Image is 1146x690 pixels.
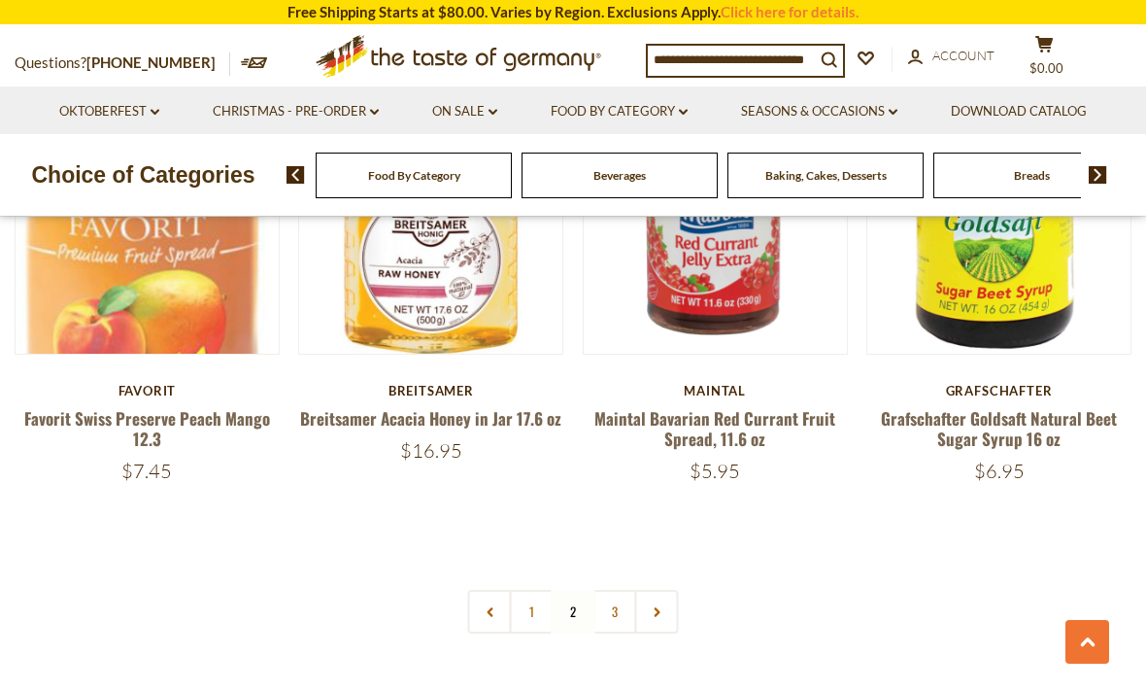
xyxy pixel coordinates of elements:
[908,46,994,67] a: Account
[15,383,280,398] div: Favorit
[432,101,497,122] a: On Sale
[16,90,279,509] img: Favorit Swiss Preserve Peach Mango 12.3
[593,590,637,634] a: 3
[1014,168,1050,183] a: Breads
[741,101,897,122] a: Seasons & Occasions
[1089,166,1107,184] img: next arrow
[584,90,847,354] img: Maintal Bavarian Red Currant Fruit Spread, 11.6 oz
[299,90,562,354] img: Breitsamer Acacia Honey in Jar 17.6 oz
[15,51,230,76] p: Questions?
[86,53,216,71] a: [PHONE_NUMBER]
[24,406,270,451] a: Favorit Swiss Preserve Peach Mango 12.3
[594,406,835,451] a: Maintal Bavarian Red Currant Fruit Spread, 11.6 oz
[1029,60,1063,76] span: $0.00
[881,406,1117,451] a: Grafschafter Goldsaft Natural Beet Sugar Syrup 16 oz
[974,459,1025,483] span: $6.95
[286,166,305,184] img: previous arrow
[400,438,462,463] span: $16.95
[510,590,554,634] a: 1
[121,459,172,483] span: $7.45
[59,101,159,122] a: Oktoberfest
[765,168,887,183] a: Baking, Cakes, Desserts
[368,168,460,183] a: Food By Category
[593,168,646,183] a: Beverages
[583,383,848,398] div: Maintal
[690,459,740,483] span: $5.95
[867,90,1130,354] img: Grafschafter Goldsaft Natural Beet Sugar Syrup 16 oz
[298,383,563,398] div: Breitsamer
[1015,35,1073,84] button: $0.00
[300,406,561,431] a: Breitsamer Acacia Honey in Jar 17.6 oz
[951,101,1087,122] a: Download Catalog
[721,3,859,20] a: Click here for details.
[213,101,379,122] a: Christmas - PRE-ORDER
[932,48,994,63] span: Account
[866,383,1131,398] div: Grafschafter
[551,101,688,122] a: Food By Category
